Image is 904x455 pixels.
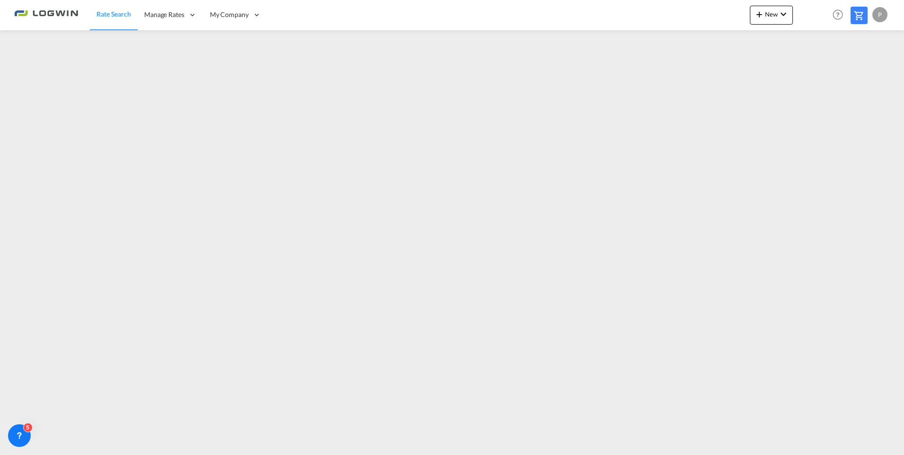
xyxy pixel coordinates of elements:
[778,9,789,20] md-icon: icon-chevron-down
[830,7,846,23] span: Help
[754,10,789,18] span: New
[872,7,887,22] div: P
[754,9,765,20] md-icon: icon-plus 400-fg
[96,10,131,18] span: Rate Search
[210,10,249,19] span: My Company
[750,6,793,25] button: icon-plus 400-fgNewicon-chevron-down
[830,7,851,24] div: Help
[144,10,184,19] span: Manage Rates
[14,4,78,26] img: 2761ae10d95411efa20a1f5e0282d2d7.png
